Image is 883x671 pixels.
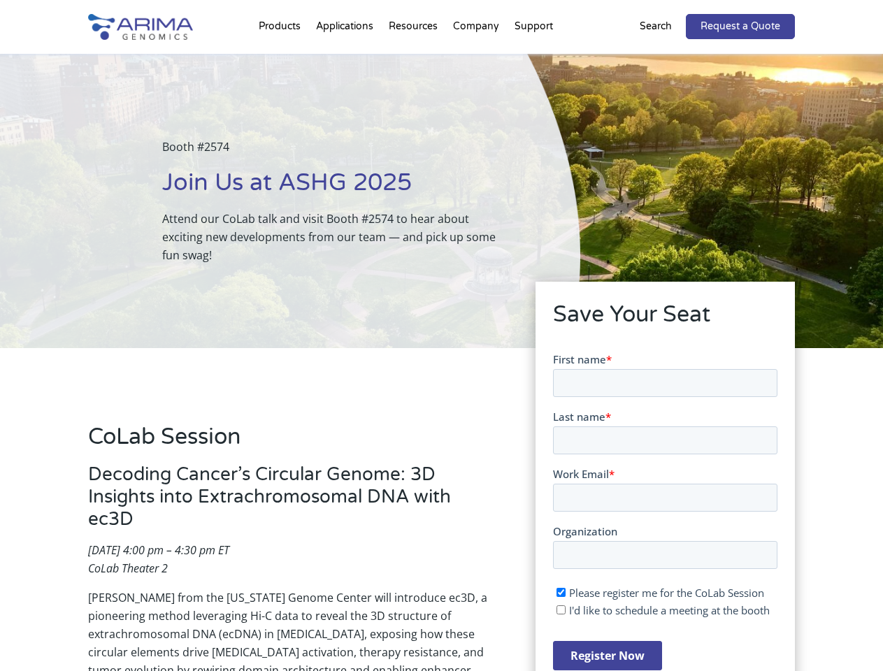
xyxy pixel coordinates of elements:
p: Attend our CoLab talk and visit Booth #2574 to hear about exciting new developments from our team... [162,210,510,264]
h2: CoLab Session [88,421,496,463]
em: [DATE] 4:00 pm – 4:30 pm ET [88,542,229,558]
a: Request a Quote [686,14,795,39]
em: CoLab Theater 2 [88,561,168,576]
h1: Join Us at ASHG 2025 [162,167,510,210]
p: Search [640,17,672,36]
p: Booth #2574 [162,138,510,167]
h2: Save Your Seat [553,299,777,341]
img: Arima-Genomics-logo [88,14,193,40]
h3: Decoding Cancer’s Circular Genome: 3D Insights into Extrachromosomal DNA with ec3D [88,463,496,541]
